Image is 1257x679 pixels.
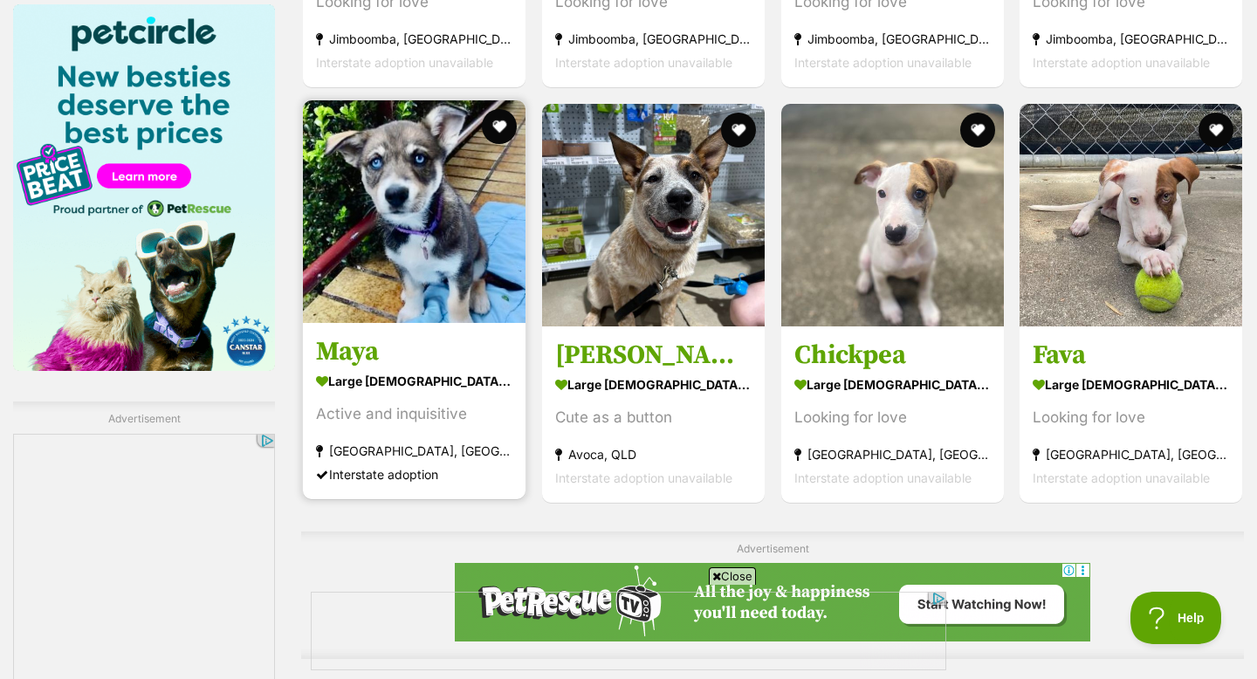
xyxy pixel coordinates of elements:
[1033,443,1229,467] strong: [GEOGRAPHIC_DATA], [GEOGRAPHIC_DATA]
[303,323,525,500] a: Maya large [DEMOGRAPHIC_DATA] Dog Active and inquisitive [GEOGRAPHIC_DATA], [GEOGRAPHIC_DATA] Int...
[781,326,1004,504] a: Chickpea large [DEMOGRAPHIC_DATA] Dog Looking for love [GEOGRAPHIC_DATA], [GEOGRAPHIC_DATA] Inter...
[794,471,972,486] span: Interstate adoption unavailable
[959,113,994,147] button: favourite
[1033,471,1210,486] span: Interstate adoption unavailable
[316,463,512,487] div: Interstate adoption
[555,55,732,70] span: Interstate adoption unavailable
[301,532,1244,660] div: Advertisement
[555,407,752,430] div: Cute as a button
[794,443,991,467] strong: [GEOGRAPHIC_DATA], [GEOGRAPHIC_DATA]
[781,104,1004,326] img: Chickpea - Bull Arab x American Staffordshire Bull Terrier Dog
[13,4,275,371] img: Pet Circle promo banner
[555,443,752,467] strong: Avoca, QLD
[316,440,512,463] strong: [GEOGRAPHIC_DATA], [GEOGRAPHIC_DATA]
[455,563,1090,641] iframe: Advertisement
[316,55,493,70] span: Interstate adoption unavailable
[1020,326,1242,504] a: Fava large [DEMOGRAPHIC_DATA] Dog Looking for love [GEOGRAPHIC_DATA], [GEOGRAPHIC_DATA] Interstat...
[542,104,765,326] img: Meg - Australian Cattle Dog
[555,339,752,373] h3: [PERSON_NAME]
[1199,113,1233,147] button: favourite
[316,369,512,394] strong: large [DEMOGRAPHIC_DATA] Dog
[482,109,517,144] button: favourite
[311,592,946,670] iframe: Advertisement
[555,373,752,398] strong: large [DEMOGRAPHIC_DATA] Dog
[1020,104,1242,326] img: Fava - Bull Arab x American Staffordshire Bull Terrier Dog
[555,471,732,486] span: Interstate adoption unavailable
[794,55,972,70] span: Interstate adoption unavailable
[794,373,991,398] strong: large [DEMOGRAPHIC_DATA] Dog
[249,1,260,13] img: adc.png
[542,326,765,504] a: [PERSON_NAME] large [DEMOGRAPHIC_DATA] Dog Cute as a button Avoca, QLD Interstate adoption unavai...
[794,407,991,430] div: Looking for love
[794,339,991,373] h3: Chickpea
[316,403,512,427] div: Active and inquisitive
[1033,27,1229,51] strong: Jimboomba, [GEOGRAPHIC_DATA]
[794,27,991,51] strong: Jimboomba, [GEOGRAPHIC_DATA]
[1033,55,1210,70] span: Interstate adoption unavailable
[709,567,756,585] span: Close
[1130,592,1222,644] iframe: Help Scout Beacon - Open
[721,113,756,147] button: favourite
[1033,339,1229,373] h3: Fava
[555,27,752,51] strong: Jimboomba, [GEOGRAPHIC_DATA]
[316,336,512,369] h3: Maya
[303,100,525,323] img: Maya - Siberian Husky Dog
[1033,373,1229,398] strong: large [DEMOGRAPHIC_DATA] Dog
[316,27,512,51] strong: Jimboomba, [GEOGRAPHIC_DATA]
[1033,407,1229,430] div: Looking for love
